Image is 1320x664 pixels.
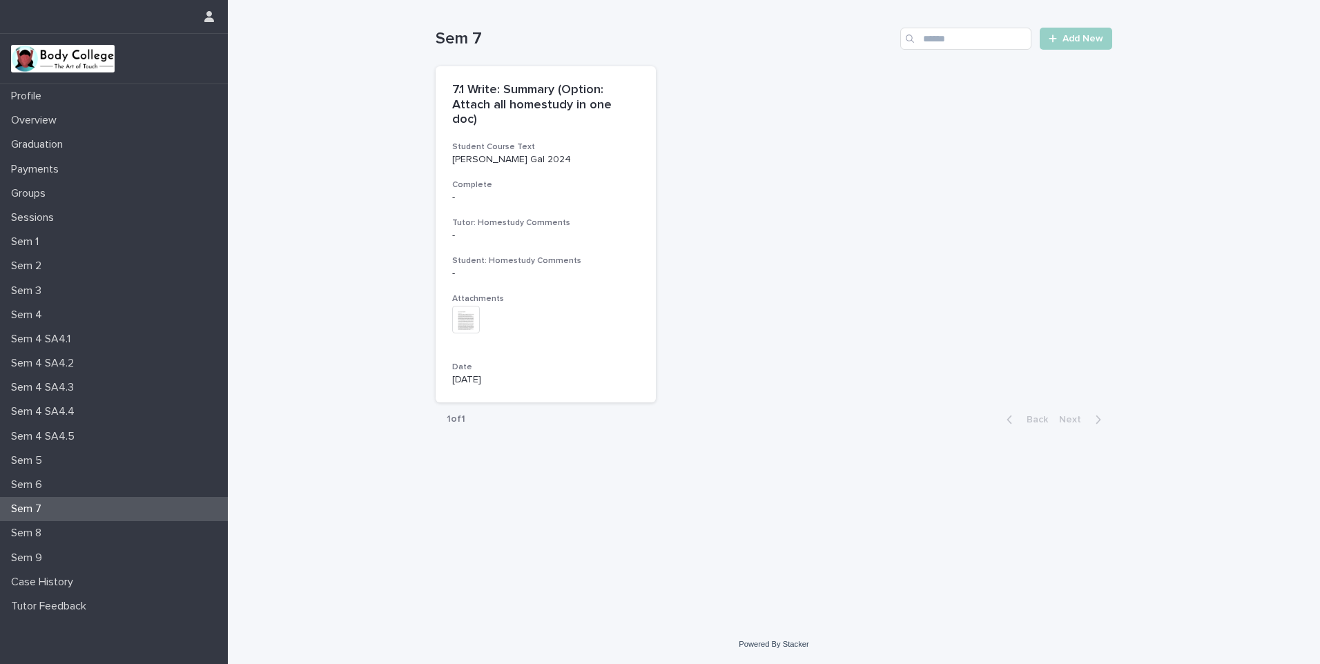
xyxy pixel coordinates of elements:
div: - [452,268,639,280]
p: Tutor Feedback [6,600,97,613]
p: Sem 6 [6,478,53,491]
div: - [452,230,639,242]
p: Sem 4 SA4.5 [6,430,86,443]
p: Sem 1 [6,235,50,248]
a: Powered By Stacker [739,640,808,648]
p: Sessions [6,211,65,224]
p: Sem 2 [6,260,52,273]
p: Sem 4 [6,309,53,322]
p: Payments [6,163,70,176]
p: Sem 8 [6,527,52,540]
span: Next [1059,415,1089,424]
p: Sem 5 [6,454,53,467]
span: Add New [1062,34,1103,43]
p: Sem 4 SA4.4 [6,405,86,418]
p: [DATE] [452,374,639,386]
span: Back [1018,415,1048,424]
h3: Complete [452,179,639,191]
img: xvtzy2PTuGgGH0xbwGb2 [11,45,115,72]
p: - [452,192,639,204]
p: 7.1 Write: Summary (Option: Attach all homestudy in one doc) [452,83,639,128]
a: Add New [1040,28,1112,50]
p: Sem 7 [6,502,52,516]
h3: Attachments [452,293,639,304]
p: Graduation [6,138,74,151]
h3: Tutor: Homestudy Comments [452,217,639,228]
p: Sem 4 SA4.3 [6,381,85,394]
p: Overview [6,114,68,127]
p: Profile [6,90,52,103]
p: Sem 3 [6,284,52,297]
a: 7.1 Write: Summary (Option: Attach all homestudy in one doc)Student Course Text[PERSON_NAME] Gal ... [436,66,656,402]
p: Sem 4 SA4.1 [6,333,81,346]
p: Case History [6,576,84,589]
p: Sem 9 [6,551,53,565]
p: Sem 4 SA4.2 [6,357,85,370]
h1: Sem 7 [436,29,895,49]
h3: Date [452,362,639,373]
h3: Student Course Text [452,141,639,153]
input: Search [900,28,1031,50]
button: Back [996,413,1054,426]
p: [PERSON_NAME] Gal 2024 [452,154,639,166]
p: Groups [6,187,57,200]
p: 1 of 1 [436,402,476,436]
h3: Student: Homestudy Comments [452,255,639,266]
button: Next [1054,413,1112,426]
